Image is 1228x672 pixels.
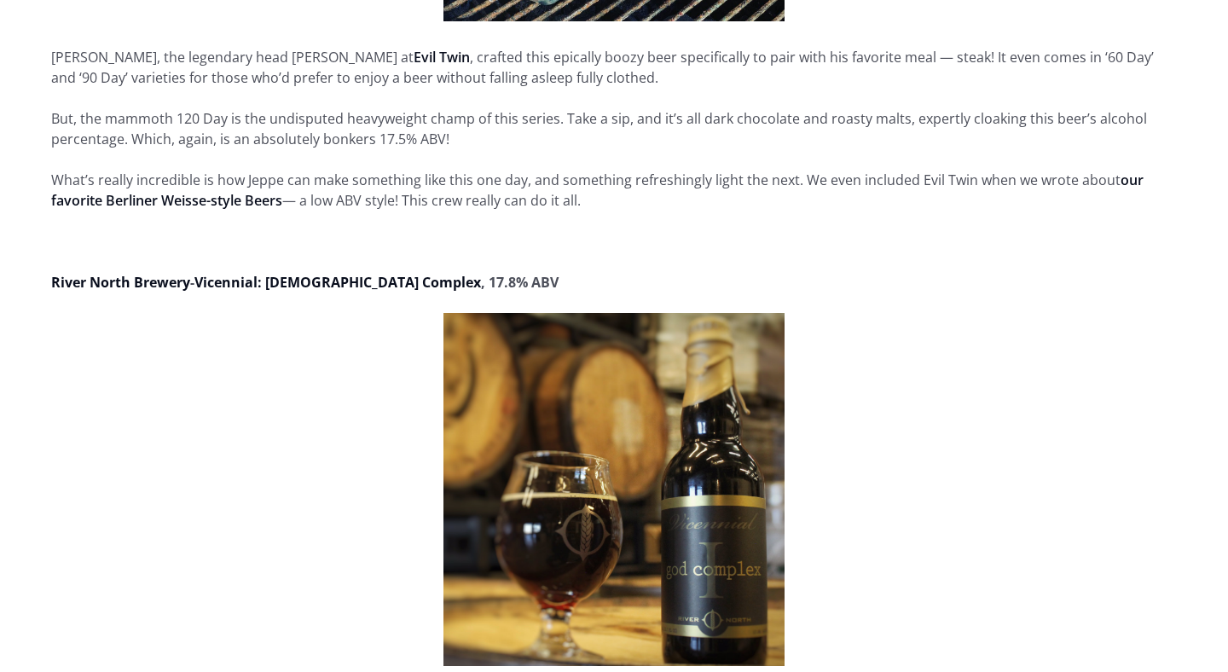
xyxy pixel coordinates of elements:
[51,273,190,292] a: River North Brewery
[414,48,470,67] a: Evil Twin
[51,231,1177,252] p: ‍
[51,108,1177,149] p: But, the mammoth 120 Day is the undisputed heavyweight champ of this series. Take a sip, and it’s...
[481,273,559,292] strong: , 17.8% ABV
[51,170,1177,211] p: What’s really incredible is how Jeppe can make something like this one day, and something refresh...
[190,273,194,292] strong: -
[51,47,1177,88] p: [PERSON_NAME], the legendary head [PERSON_NAME] at , crafted this epically boozy beer specificall...
[194,273,481,292] a: Vicennial: [DEMOGRAPHIC_DATA] Complex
